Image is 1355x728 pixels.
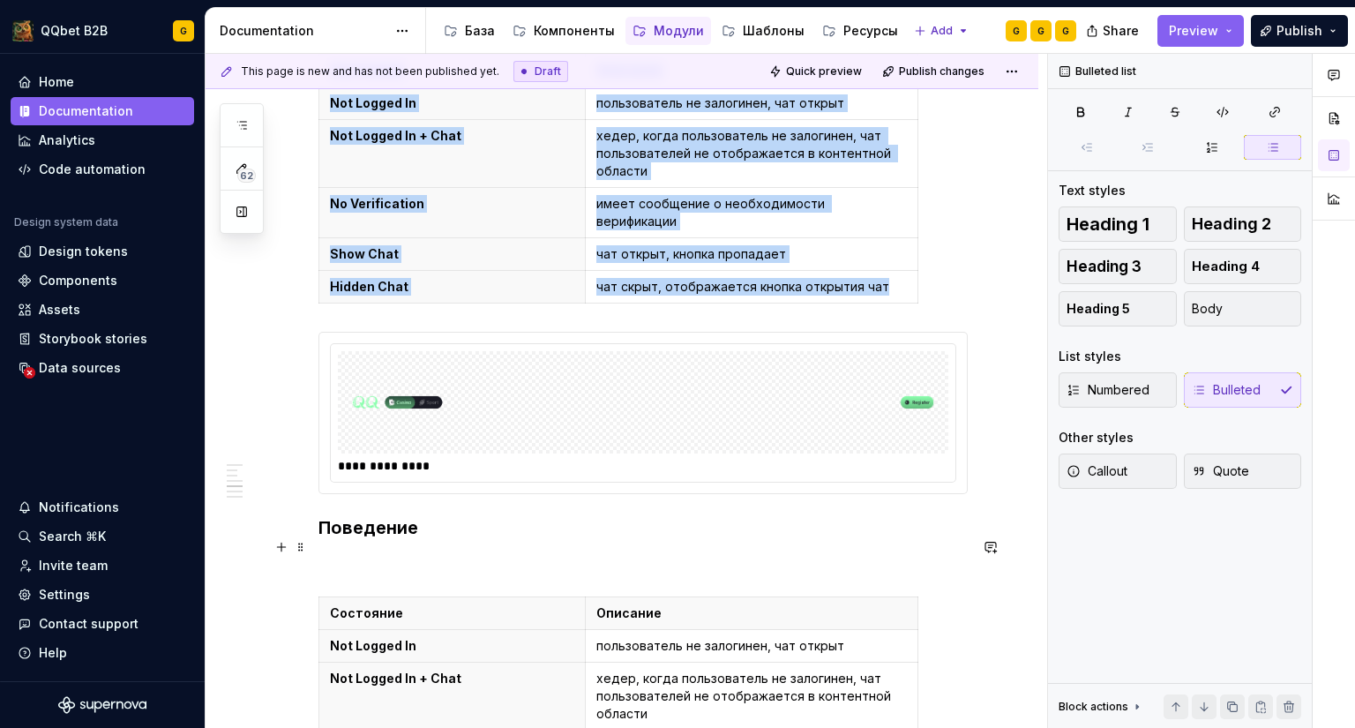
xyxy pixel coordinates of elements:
span: Quote [1192,462,1249,480]
div: Components [39,272,117,289]
a: Ресурсы [815,17,905,45]
a: Invite team [11,552,194,580]
a: Компоненты [505,17,622,45]
button: QQbet B2BG [4,11,201,49]
strong: Hidden Chat [330,279,408,294]
span: Heading 1 [1067,215,1149,233]
span: Heading 4 [1192,258,1260,275]
strong: Not Logged In [330,95,416,110]
p: Описание [596,604,907,622]
div: Other styles [1059,429,1134,447]
div: G [1013,24,1020,38]
button: Search ⌘K [11,522,194,551]
strong: Not Logged In + Chat [330,128,461,143]
a: Settings [11,581,194,609]
div: Settings [39,586,90,604]
a: База [437,17,502,45]
button: Body [1184,291,1302,326]
div: Code automation [39,161,146,178]
p: имеет сообщение о необходимости верификации [596,195,907,230]
div: Модули [654,22,704,40]
div: Contact support [39,615,138,633]
span: Heading 2 [1192,215,1271,233]
strong: Show Chat [330,246,399,261]
button: Quick preview [764,59,870,84]
p: пользователь не залогинен, чат открыт [596,637,907,655]
button: Numbered [1059,372,1177,408]
div: Invite team [39,557,108,574]
div: G [180,24,187,38]
div: Notifications [39,499,119,516]
button: Publish changes [877,59,992,84]
span: Publish [1276,22,1322,40]
span: Quick preview [786,64,862,79]
span: Preview [1169,22,1218,40]
div: Block actions [1059,694,1144,719]
div: G [1037,24,1044,38]
a: Шаблоны [715,17,812,45]
p: пользователь не залогинен, чат открыт [596,94,907,112]
div: Data sources [39,359,121,377]
a: Storybook stories [11,325,194,353]
span: Publish changes [899,64,984,79]
a: Data sources [11,354,194,382]
span: Heading 5 [1067,300,1130,318]
a: Модули [625,17,711,45]
p: Состояние [330,604,574,622]
div: Block actions [1059,700,1128,714]
div: Text styles [1059,182,1126,199]
span: 62 [237,169,256,183]
h3: Поведение [318,515,968,540]
div: Documentation [220,22,386,40]
div: Design system data [14,215,118,229]
a: Documentation [11,97,194,125]
a: Code automation [11,155,194,184]
button: Heading 1 [1059,206,1177,242]
a: Home [11,68,194,96]
button: Contact support [11,610,194,638]
div: Page tree [437,13,905,49]
span: Share [1103,22,1139,40]
div: QQbet B2B [41,22,108,40]
div: Design tokens [39,243,128,260]
button: Help [11,639,194,667]
button: Callout [1059,454,1177,489]
button: Share [1077,15,1150,47]
button: Publish [1251,15,1348,47]
a: Design tokens [11,237,194,266]
span: Body [1192,300,1223,318]
span: This page is new and has not been published yet. [241,64,499,79]
button: Heading 4 [1184,249,1302,284]
strong: Not Logged In [330,638,416,653]
a: Analytics [11,126,194,154]
a: Components [11,266,194,295]
div: Help [39,644,67,662]
strong: No Verification [330,196,424,211]
button: Quote [1184,454,1302,489]
span: Numbered [1067,381,1149,399]
div: Assets [39,301,80,319]
button: Heading 2 [1184,206,1302,242]
span: Draft [535,64,561,79]
div: Analytics [39,131,95,149]
svg: Supernova Logo [58,696,146,714]
span: Heading 3 [1067,258,1142,275]
div: Ресурсы [843,22,898,40]
div: Documentation [39,102,133,120]
a: Assets [11,296,194,324]
span: Add [931,24,953,38]
div: G [1062,24,1069,38]
div: List styles [1059,348,1121,365]
strong: Not Logged In + Chat [330,671,461,686]
button: Heading 3 [1059,249,1177,284]
div: Home [39,73,74,91]
button: Preview [1157,15,1244,47]
p: чат открыт, кнопка пропадает [596,245,907,263]
p: хедер, когда пользователь не залогинен, чат пользователей не отображается в контентной области [596,670,907,723]
div: Компоненты [534,22,615,40]
div: Storybook stories [39,330,147,348]
span: Callout [1067,462,1127,480]
div: Шаблоны [743,22,805,40]
img: 491028fe-7948-47f3-9fb2-82dab60b8b20.png [12,20,34,41]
